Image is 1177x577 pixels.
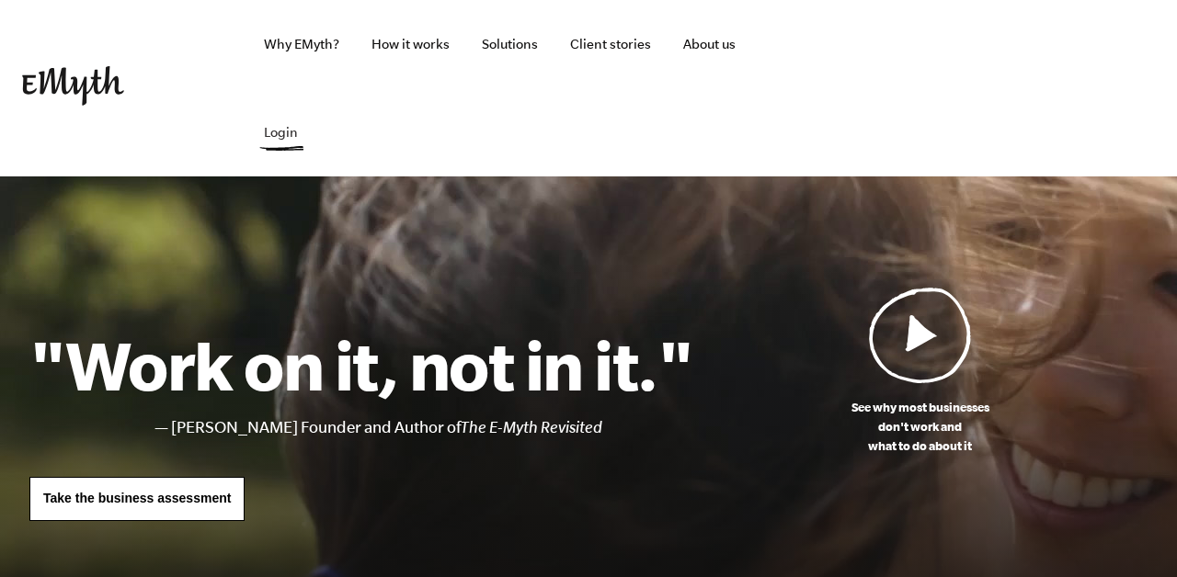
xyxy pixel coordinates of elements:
img: Play Video [869,287,972,383]
iframe: Embedded CTA [760,68,953,108]
iframe: Chat Widget [1085,489,1177,577]
p: See why most businesses don't work and what to do about it [692,398,1148,456]
h1: "Work on it, not in it." [29,324,692,405]
a: See why most businessesdon't work andwhat to do about it [692,287,1148,456]
iframe: Embedded CTA [962,68,1155,108]
span: Take the business assessment [43,491,231,505]
a: Take the business assessment [29,477,245,521]
li: [PERSON_NAME] Founder and Author of [171,414,692,441]
img: EMyth [22,66,124,106]
a: Login [249,88,313,176]
i: The E-Myth Revisited [461,418,602,436]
